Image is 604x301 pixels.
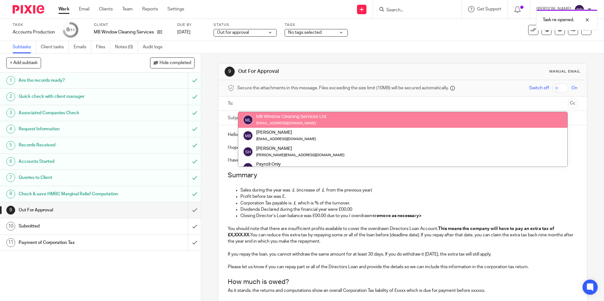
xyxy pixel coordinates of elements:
[240,200,577,206] p: Corporation Tax payable is ￡ which is % of the turnover.
[19,173,127,182] h1: Queries to Client
[256,114,326,120] div: MB Window Cleaning Services Ltd
[6,109,15,117] div: 3
[115,41,138,53] a: Notes (0)
[160,61,191,66] span: Hide completed
[228,251,577,257] p: If you repay the loan, you cannot withdraw the same amount for at least 30 days. If you do withdr...
[19,140,127,150] h1: Records Received
[96,41,110,53] a: Files
[256,145,344,151] div: [PERSON_NAME]
[150,57,195,68] button: Hide completed
[217,30,249,35] span: Out for approval
[225,67,235,77] div: 9
[19,189,127,199] h1: Check & save HMRC Marginal Relief Computation
[240,187,577,193] p: Sales during the year was ￡ (increase of ￡ from the previous year)
[58,6,69,12] a: Work
[99,6,113,12] a: Clients
[574,4,584,15] img: svg%3E
[243,115,253,125] img: svg%3E
[74,41,91,53] a: Emails
[256,153,344,157] small: [PERSON_NAME][EMAIL_ADDRESS][DOMAIN_NAME]
[94,22,169,27] label: Client
[19,76,127,85] h1: Are the records ready?
[19,205,127,215] h1: Out For Approval
[79,6,89,12] a: Email
[214,22,277,27] label: Status
[19,108,127,118] h1: Associated Companies Check
[240,213,577,219] p: Closing Director’s Loan balance was £00.00 due to you / overdrawn
[243,162,253,173] img: svg%3E
[19,92,127,101] h1: Quick check with client manager
[288,30,322,35] span: No tags selected
[19,221,127,231] h1: Submitted
[6,222,15,231] div: 10
[19,238,127,247] h1: Payment of Corporation Tax
[228,145,577,151] p: I hope you are well.
[372,214,421,218] strong: <remove as necessary>
[6,157,15,166] div: 6
[13,41,36,53] a: Subtasks
[6,173,15,182] div: 7
[6,206,15,215] div: 9
[240,193,577,200] p: Profit before tax was £.
[571,85,577,91] span: On
[237,85,449,91] span: Secure the attachments in this message. Files exceeding the size limit (10MB) will be secured aut...
[69,28,75,32] small: /11
[228,115,244,121] label: Subject:
[143,41,167,53] a: Audit logs
[228,170,577,181] h2: Summary
[177,22,206,27] label: Due by
[238,68,416,75] h1: Out For Approval
[41,41,69,53] a: Client tasks
[228,264,577,270] p: Please let us know if you can repay part or all of the Directors Loan and provide the details so ...
[228,132,577,138] p: Hello [[Contact: Greeting]],
[13,22,55,27] label: Task
[13,5,44,14] img: Pixie
[228,157,577,163] p: I have now completed work on your Company's Accounts, CT600 Tax Returns and Corporation Tax Compu...
[285,22,348,27] label: Tags
[243,147,253,157] img: svg%3E
[256,161,316,168] div: Payroll Only
[256,137,316,141] small: [EMAIL_ADDRESS][DOMAIN_NAME]
[142,6,158,12] a: Reports
[240,206,577,213] p: Dividends Declared during the financial year were £00.00
[568,99,577,108] button: Cc
[6,238,15,247] div: 11
[19,157,127,166] h1: Accounts Started
[94,29,154,35] p: MB Window Cleaning Services Ltd
[228,277,577,287] h2: How much is owed?
[256,129,316,136] div: [PERSON_NAME]
[256,121,316,125] small: [EMAIL_ADDRESS][DOMAIN_NAME]
[6,141,15,150] div: 5
[543,17,574,23] p: Task re-opened.
[6,125,15,133] div: 4
[228,287,577,294] p: As it stands, the returns and computations show an overall Corporation Tax liability of £xxxx whi...
[6,57,41,68] button: + Add subtask
[228,100,235,107] label: To:
[6,92,15,101] div: 2
[167,6,184,12] a: Settings
[243,131,253,141] img: svg%3E
[13,29,55,35] div: Accounts Production
[529,85,549,91] span: Switch off
[66,26,75,33] div: 8
[177,30,190,34] span: [DATE]
[6,190,15,198] div: 8
[6,76,15,85] div: 1
[549,69,581,74] div: Manual email
[122,6,133,12] a: Team
[228,226,577,245] p: You should note that there are insufficient profits available to cover the overdrawn Directors Lo...
[19,124,127,134] h1: Request Information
